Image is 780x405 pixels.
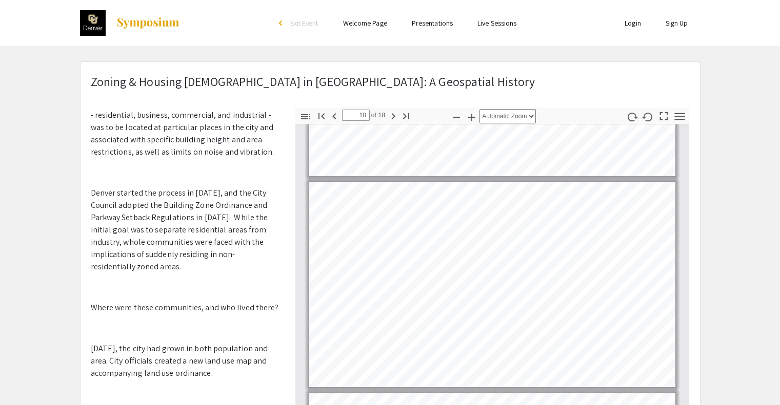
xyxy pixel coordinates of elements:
button: Zoom In [463,109,481,124]
p: Zoning & Housing [DEMOGRAPHIC_DATA] in [GEOGRAPHIC_DATA]: A Geospatial History [91,72,535,91]
a: Presentations [412,18,453,28]
img: Symposium by ForagerOne [116,17,180,29]
a: Login [625,18,641,28]
button: Go to Last Page [397,108,415,123]
span: of 18 [370,110,386,121]
select: Zoom [479,109,536,123]
a: The 2023 Research and Creative Activities Symposium (RaCAS) [80,10,180,36]
iframe: Chat [8,359,44,397]
input: Page [342,110,370,121]
button: Toggle Sidebar [297,109,314,124]
div: arrow_back_ios [279,20,285,26]
button: Zoom Out [448,109,465,124]
span: [DATE], the city had grown in both population and area. City officials created a new land use map... [91,343,268,378]
button: Rotate Counterclockwise [639,109,656,124]
div: Page 10 [305,177,680,392]
span: Exit Event [290,18,318,28]
a: Sign Up [666,18,688,28]
button: Rotate Clockwise [623,109,641,124]
img: The 2023 Research and Creative Activities Symposium (RaCAS) [80,10,106,36]
span: Denver started the process in [DATE], and the City Council adopted the Building Zone Ordinance an... [91,187,268,272]
span: Where were these communities, and who lived there? [91,302,279,313]
button: Go to First Page [313,108,330,123]
a: Welcome Page [343,18,387,28]
button: Switch to Presentation Mode [655,108,672,122]
button: Previous Page [326,108,343,123]
button: Tools [671,109,688,124]
button: Next Page [385,108,402,123]
a: Live Sessions [477,18,516,28]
